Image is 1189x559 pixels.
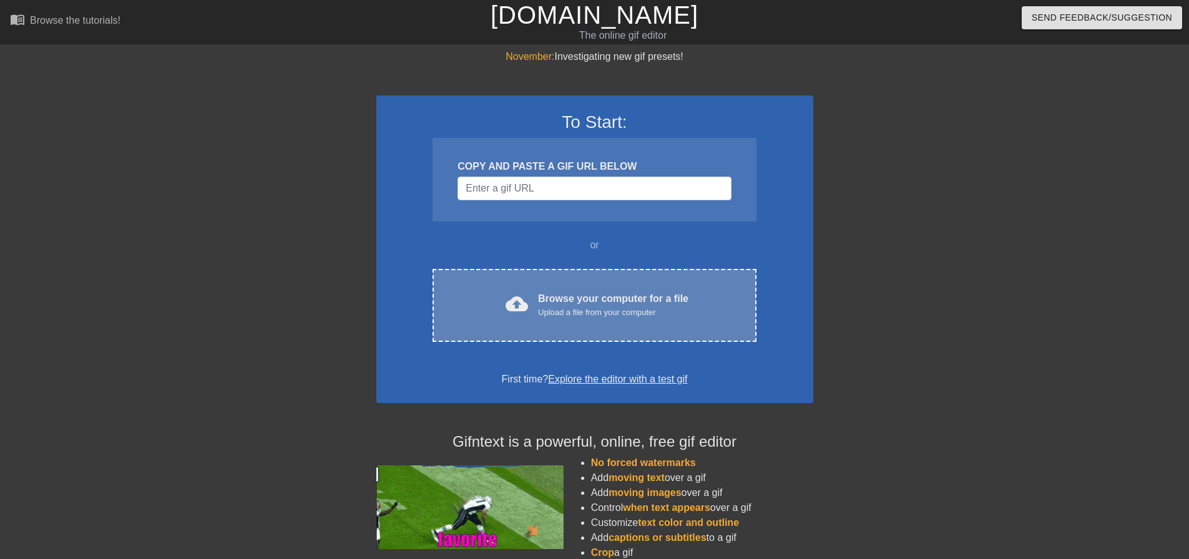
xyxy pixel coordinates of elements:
[403,28,843,43] div: The online gif editor
[376,433,813,451] h4: Gifntext is a powerful, online, free gif editor
[591,470,813,485] li: Add over a gif
[457,177,731,200] input: Username
[393,112,797,133] h3: To Start:
[506,293,528,315] span: cloud_upload
[591,457,696,468] span: No forced watermarks
[609,532,706,543] span: captions or subtitles
[638,517,739,528] span: text color and outline
[1032,10,1172,26] span: Send Feedback/Suggestion
[506,51,554,62] span: November:
[623,502,710,513] span: when text appears
[591,485,813,500] li: Add over a gif
[591,530,813,545] li: Add to a gif
[491,1,698,29] a: [DOMAIN_NAME]
[10,12,25,27] span: menu_book
[609,487,681,498] span: moving images
[10,12,120,31] a: Browse the tutorials!
[30,15,120,26] div: Browse the tutorials!
[609,472,665,483] span: moving text
[409,238,781,253] div: or
[548,374,687,384] a: Explore the editor with a test gif
[591,547,614,558] span: Crop
[376,465,564,549] img: football_small.gif
[591,515,813,530] li: Customize
[376,49,813,64] div: Investigating new gif presets!
[591,500,813,515] li: Control over a gif
[538,291,688,319] div: Browse your computer for a file
[393,372,797,387] div: First time?
[538,306,688,319] div: Upload a file from your computer
[457,159,731,174] div: COPY AND PASTE A GIF URL BELOW
[1022,6,1182,29] button: Send Feedback/Suggestion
